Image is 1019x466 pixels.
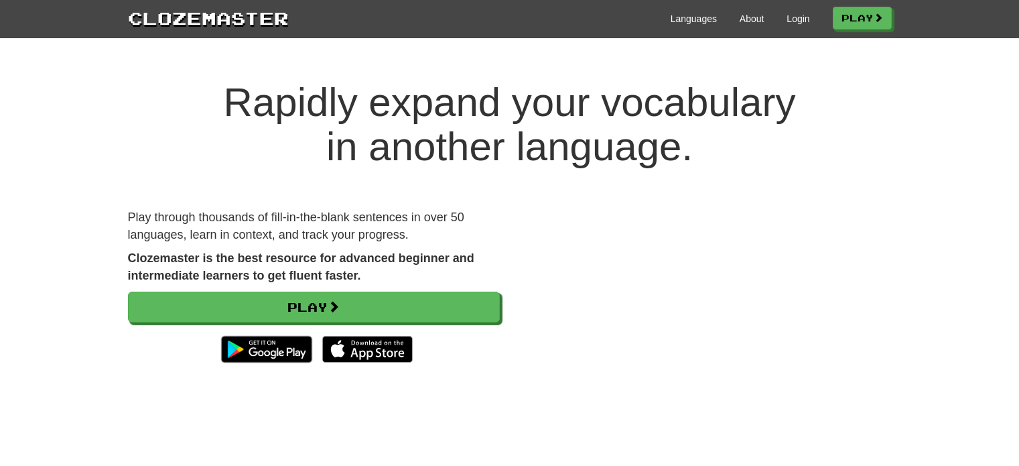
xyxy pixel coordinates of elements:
[833,7,892,30] a: Play
[128,251,474,282] strong: Clozemaster is the best resource for advanced beginner and intermediate learners to get fluent fa...
[740,12,764,25] a: About
[787,12,809,25] a: Login
[128,5,289,30] a: Clozemaster
[214,329,318,369] img: Get it on Google Play
[671,12,717,25] a: Languages
[322,336,413,363] img: Download_on_the_App_Store_Badge_US-UK_135x40-25178aeef6eb6b83b96f5f2d004eda3bffbb37122de64afbaef7...
[128,209,500,243] p: Play through thousands of fill-in-the-blank sentences in over 50 languages, learn in context, and...
[128,292,500,323] a: Play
